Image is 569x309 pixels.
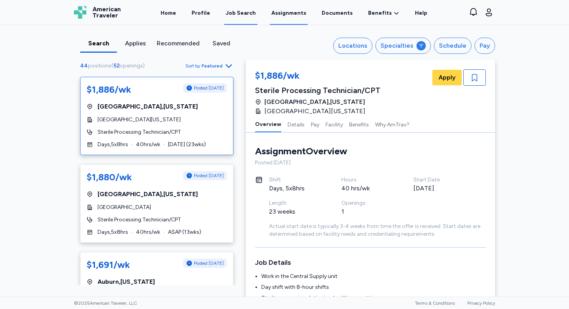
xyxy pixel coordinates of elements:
[74,6,86,19] img: Logo
[338,41,367,50] div: Locations
[113,62,120,69] span: 52
[261,283,486,291] li: Day shift with 8-hour shifts
[98,102,198,111] span: [GEOGRAPHIC_DATA] , [US_STATE]
[264,107,365,116] span: [GEOGRAPHIC_DATA][US_STATE]
[185,63,200,69] span: Sort by
[255,116,281,132] button: Overview
[375,38,431,54] button: Specialties
[269,223,486,238] div: Actual start date is typically 3-4 weeks from time the offer is received. Start dates are determi...
[255,85,380,96] div: Sterile Processing Technician/CPT
[255,257,486,268] h3: Job Details
[98,190,198,199] span: [GEOGRAPHIC_DATA] , [US_STATE]
[380,41,413,50] div: Specialties
[413,176,467,184] div: Start Date
[98,116,181,124] span: [GEOGRAPHIC_DATA][US_STATE]
[439,41,466,50] div: Schedule
[80,62,148,70] div: ( )
[270,1,308,25] a: Assignments
[269,207,323,216] div: 23 weeks
[269,199,323,207] div: Length
[264,97,365,107] span: [GEOGRAPHIC_DATA] , [US_STATE]
[98,216,181,224] span: Sterile Processing Technician/CPT
[439,73,456,82] span: Apply
[349,116,369,132] button: Benefits
[194,85,224,91] span: Posted [DATE]
[83,39,114,48] div: Search
[87,83,131,96] div: $1,886/wk
[368,9,392,17] span: Benefits
[136,228,160,236] span: 40 hrs/wk
[98,228,128,236] span: Days , 5 x 8 hrs
[194,173,224,179] span: Posted [DATE]
[93,6,121,19] span: American Traveler
[120,39,151,48] div: Applies
[98,204,151,211] span: [GEOGRAPHIC_DATA]
[368,9,399,17] a: Benefits
[341,184,395,193] div: 40 hrs/wk
[341,199,395,207] div: Openings
[432,70,462,85] button: Apply
[261,294,486,302] li: Sterile processing duties in a healthcare setting
[80,62,88,69] span: 44
[415,300,455,306] a: Terms & Conditions
[120,62,143,69] span: openings
[226,9,256,17] div: Job Search
[413,184,467,193] div: [DATE]
[206,39,237,48] div: Saved
[475,38,495,54] button: Pay
[434,38,471,54] button: Schedule
[269,184,323,193] div: Days, 5x8hrs
[202,63,223,69] span: Featured
[255,69,380,83] div: $1,886/wk
[341,207,395,216] div: 1
[74,300,137,306] span: © 2025 American Traveler, LLC
[375,116,410,132] button: Why AmTrav?
[87,171,132,183] div: $1,880/wk
[194,260,224,266] span: Posted [DATE]
[341,176,395,184] div: Hours
[311,116,319,132] button: Pay
[157,39,200,48] div: Recommended
[255,145,347,157] div: Assignment Overview
[326,116,343,132] button: Facility
[88,62,111,69] span: positions
[333,38,372,54] button: Locations
[288,116,305,132] button: Details
[168,141,206,148] span: [DATE] ( 23 wks)
[269,176,323,184] div: Shift
[168,228,201,236] span: ASAP ( 13 wks)
[98,141,128,148] span: Days , 5 x 8 hrs
[255,159,486,167] div: Posted [DATE]
[87,259,130,271] div: $1,691/wk
[261,273,486,280] li: Work in the Central Supply unit
[136,141,160,148] span: 40 hrs/wk
[98,277,155,287] span: Auburn , [US_STATE]
[467,300,495,306] a: Privacy Policy
[480,41,490,50] div: Pay
[224,1,257,25] a: Job Search
[98,128,181,136] span: Sterile Processing Technician/CPT
[185,61,233,71] button: Sort byFeatured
